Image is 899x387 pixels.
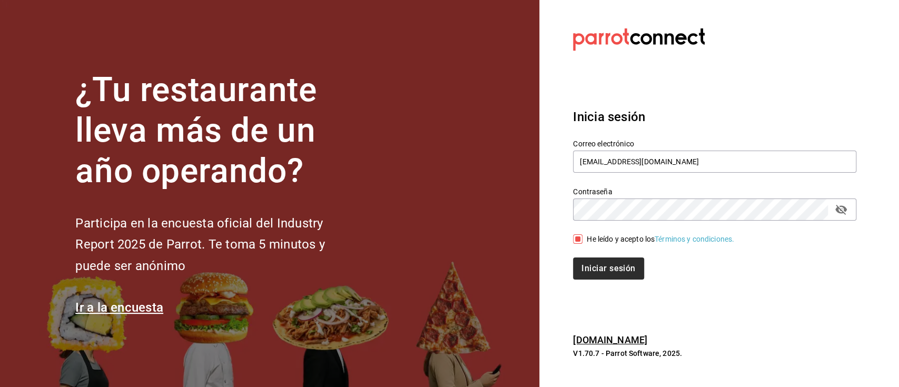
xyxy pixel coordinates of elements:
h2: Participa en la encuesta oficial del Industry Report 2025 de Parrot. Te toma 5 minutos y puede se... [75,213,360,277]
h3: Inicia sesión [573,107,856,126]
h1: ¿Tu restaurante lleva más de un año operando? [75,70,360,191]
a: [DOMAIN_NAME] [573,334,647,345]
button: Iniciar sesión [573,257,644,280]
a: Términos y condiciones. [655,235,734,243]
a: Ir a la encuesta [75,300,163,315]
label: Correo electrónico [573,140,856,147]
p: V1.70.7 - Parrot Software, 2025. [573,348,856,359]
label: Contraseña [573,188,856,195]
button: passwordField [832,201,850,219]
input: Ingresa tu correo electrónico [573,151,856,173]
div: He leído y acepto los [587,234,734,245]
